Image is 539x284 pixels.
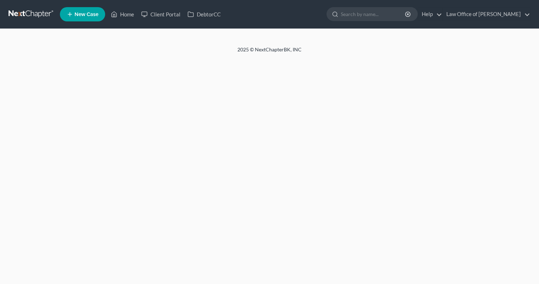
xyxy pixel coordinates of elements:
a: Help [418,8,442,21]
div: 2025 © NextChapterBK, INC [66,46,473,59]
span: New Case [75,12,98,17]
a: Home [107,8,138,21]
a: DebtorCC [184,8,224,21]
input: Search by name... [341,7,406,21]
a: Client Portal [138,8,184,21]
a: Law Office of [PERSON_NAME] [443,8,530,21]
